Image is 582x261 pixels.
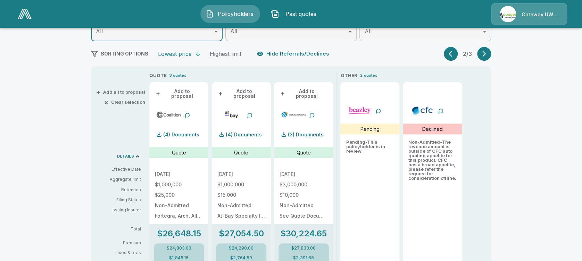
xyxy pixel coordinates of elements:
button: Policyholders IconPolicyholders [200,5,260,23]
p: Total [97,227,147,231]
p: $27,054.50 [219,229,264,238]
p: Quote [172,149,186,156]
img: Policyholders Icon [206,10,214,18]
p: Non-Admitted - The revenue amount is outside of CFC auto quoting appetite for this product. CFC h... [408,140,456,180]
p: See Quote Document [280,213,327,218]
p: $25,000 [155,193,203,197]
img: AA Logo [18,9,32,19]
p: Quote [234,149,248,156]
p: Retention [97,187,141,193]
span: All [230,28,237,35]
p: OTHER [340,72,357,79]
p: $1,845.15 [169,256,189,260]
p: Pending - This policyholder is in review [346,140,394,153]
span: + [218,91,223,96]
p: Pending [360,125,380,133]
p: Premium [97,241,147,245]
span: Past quotes [282,10,320,18]
p: Effective Date [97,166,141,172]
span: + [156,91,160,96]
p: At-Bay Specialty Insurance Company [217,213,265,218]
p: $2,391.65 [293,256,314,260]
p: $1,000,000 [155,182,203,187]
span: + [96,90,100,94]
p: Declined [422,125,442,133]
p: QUOTE [149,72,167,79]
button: +Add all to proposal [98,90,145,94]
img: cfccyber [410,105,435,116]
p: $24,803.00 [167,246,191,250]
p: $24,290.00 [229,246,253,250]
p: 2 [360,73,362,78]
img: coalitioncyber [156,109,182,120]
p: [DATE] [217,172,265,177]
p: Non-Admitted [155,203,203,208]
span: SORTING OPTIONS: [101,51,150,57]
span: × [104,100,108,104]
p: $26,648.15 [157,229,201,238]
p: $27,833.00 [291,246,316,250]
p: (4) Documents [163,132,199,137]
p: [DATE] [280,172,327,177]
p: $2,764.50 [230,256,252,260]
p: DETAILS [117,154,134,158]
img: tmhcccyber [281,109,306,120]
span: + [281,91,285,96]
p: quotes [364,73,377,78]
p: (3) Documents [288,132,324,137]
p: Quote [297,149,311,156]
p: 2 / 3 [460,51,474,57]
div: Highest limit [210,50,241,57]
div: Lowest price [158,50,192,57]
p: Issuing Insurer [97,207,141,213]
p: (4) Documents [226,132,262,137]
button: Hide Referrals/Declines [255,47,332,60]
p: Filing Status [97,197,141,203]
button: Past quotes IconPast quotes [266,5,325,23]
img: beazleycyber [347,105,373,116]
button: ×Clear selection [106,100,145,104]
p: [DATE] [155,172,203,177]
p: $1,000,000 [217,182,265,187]
button: +Add to proposal [217,87,265,100]
img: Past quotes Icon [271,10,279,18]
span: All [364,28,371,35]
p: Non-Admitted [217,203,265,208]
p: $3,000,000 [280,182,327,187]
button: +Add to proposal [280,87,327,100]
button: +Add to proposal [155,87,203,100]
img: atbaycybersurplus [219,109,244,120]
p: 3 quotes [169,73,186,78]
p: $15,000 [217,193,265,197]
p: Non-Admitted [280,203,327,208]
p: Fortegra, Arch, Allianz, Aspen, Vantage [155,213,203,218]
p: Aggregate limit [97,176,141,183]
span: Policyholders [217,10,255,18]
span: All [96,28,103,35]
p: $30,224.65 [280,229,327,238]
p: Taxes & fees [97,251,147,255]
p: $10,000 [280,193,327,197]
